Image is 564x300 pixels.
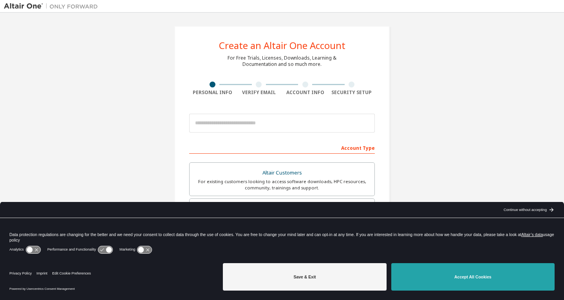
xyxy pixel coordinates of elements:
[236,89,282,96] div: Verify Email
[189,141,375,154] div: Account Type
[282,89,329,96] div: Account Info
[228,55,336,67] div: For Free Trials, Licenses, Downloads, Learning & Documentation and so much more.
[329,89,375,96] div: Security Setup
[219,41,345,50] div: Create an Altair One Account
[189,89,236,96] div: Personal Info
[194,167,370,178] div: Altair Customers
[4,2,102,10] img: Altair One
[194,178,370,191] div: For existing customers looking to access software downloads, HPC resources, community, trainings ...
